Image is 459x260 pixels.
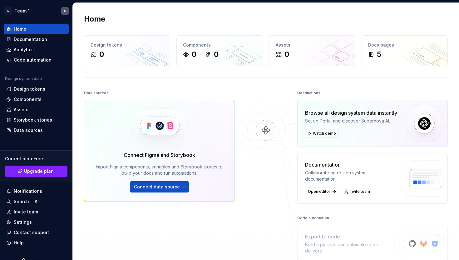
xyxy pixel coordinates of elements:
a: Open editor [305,187,338,196]
button: Upgrade plan [5,166,67,177]
div: Analytics [14,47,34,53]
a: Home [4,24,69,34]
div: Assets [14,107,28,113]
div: Code automation [14,57,52,63]
a: Design tokens0 [84,35,170,66]
button: Search ⌘K [4,197,69,207]
a: Design tokens [4,84,69,94]
div: Import Figma components, variables and Storybook stories to build your docs and run automations. [93,164,226,176]
div: Documentation [14,36,47,42]
a: Documentation [4,34,69,44]
div: Team 1 [14,8,30,14]
div: Data sources [84,89,109,97]
div: Code automation [297,214,329,222]
div: Assets [276,42,349,48]
button: Watch demo [305,129,339,138]
div: Settings [14,219,32,225]
a: Data sources [4,125,69,135]
div: Set up Portal and discover Supernova AI. [305,118,397,124]
a: Settings [4,217,69,227]
div: Search ⌘K [14,198,37,205]
button: Notifications [4,186,69,196]
div: Design tokens [14,86,45,92]
div: S [64,8,66,13]
span: Open editor [308,189,330,194]
span: Connect data source [134,184,180,190]
a: Code automation [4,55,69,65]
div: 5 [377,49,381,59]
h2: Home [84,14,105,24]
div: Invite team [14,209,38,215]
div: Docs pages [368,42,441,48]
div: Home [14,26,26,32]
span: Invite team [350,189,370,194]
div: 0 [214,49,219,59]
a: Components00 [176,35,263,66]
a: Invite team [342,187,373,196]
div: Export to code [305,233,395,240]
a: Storybook stories [4,115,69,125]
div: Destinations [297,89,320,97]
div: Data sources [14,127,43,133]
div: Design system data [5,76,42,81]
button: STeam 1S [1,4,71,17]
div: Contact support [14,229,49,236]
a: Components [4,94,69,104]
button: Contact support [4,227,69,237]
div: Browse all design system data instantly [305,109,397,117]
div: S [4,7,12,15]
a: Assets [4,105,69,115]
div: Notifications [14,188,42,194]
div: Help [14,240,24,246]
div: Design tokens [91,42,164,48]
a: Analytics [4,45,69,55]
div: Connect Figma and Storybook [124,151,195,159]
a: Docs pages5 [362,35,448,66]
div: Current plan : Free [5,156,67,162]
div: Documentation [305,161,395,168]
div: Components [183,42,256,48]
span: Upgrade plan [24,168,54,174]
span: Watch demo [313,131,336,136]
div: Components [14,96,42,102]
div: 0 [192,49,196,59]
div: 0 [284,49,289,59]
div: 0 [99,49,104,59]
a: Assets0 [269,35,355,66]
button: Help [4,238,69,248]
a: Invite team [4,207,69,217]
div: Collaborate on design system documentation. [305,170,395,182]
div: Storybook stories [14,117,52,123]
div: Build a pipeline and automate code delivery. [305,242,395,254]
button: Connect data source [130,181,189,192]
